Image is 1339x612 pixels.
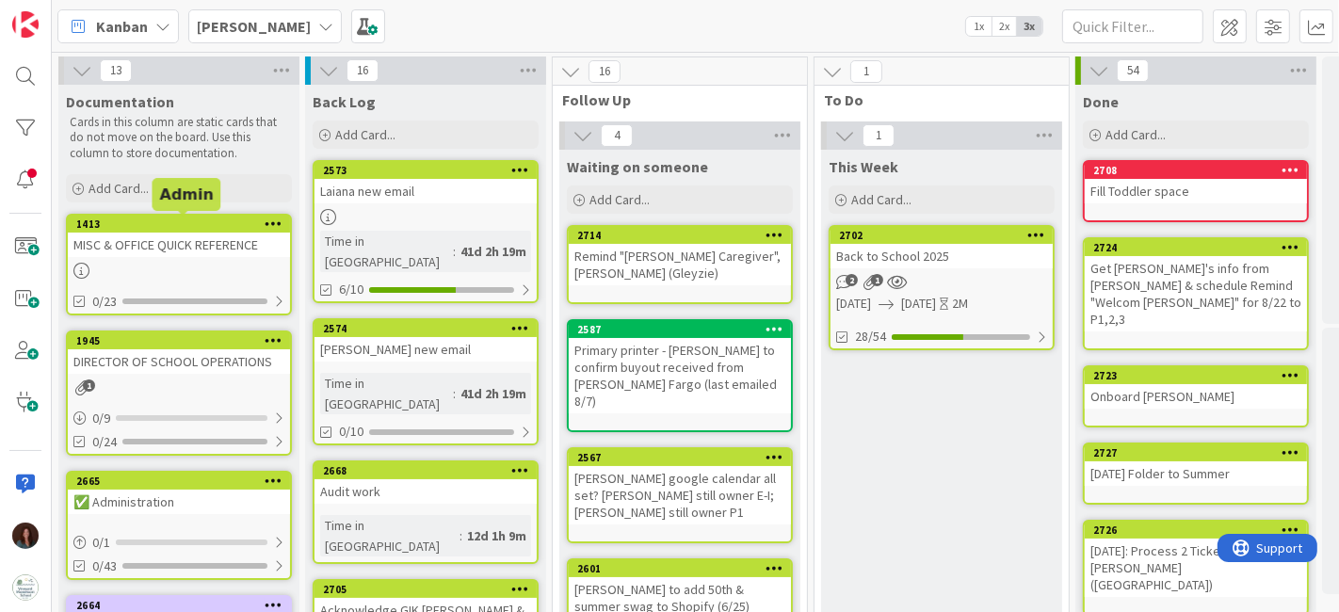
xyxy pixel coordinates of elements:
[829,157,898,176] span: This Week
[567,447,793,543] a: 2567[PERSON_NAME] google calendar all set? [PERSON_NAME] still owner E-I; [PERSON_NAME] still own...
[100,59,132,82] span: 13
[76,475,290,488] div: 2665
[92,409,110,428] span: 0 / 9
[83,379,95,392] span: 1
[323,164,537,177] div: 2573
[871,274,883,286] span: 1
[1117,59,1149,82] span: 54
[12,574,39,601] img: avatar
[1085,162,1307,179] div: 2708
[569,244,791,285] div: Remind "[PERSON_NAME] Caregiver", [PERSON_NAME] (Gleyzie)
[1085,367,1307,409] div: 2723Onboard [PERSON_NAME]
[453,241,456,262] span: :
[831,227,1053,244] div: 2702
[68,332,290,374] div: 1945DIRECTOR OF SCHOOL OPERATIONS
[589,191,650,208] span: Add Card...
[569,449,791,524] div: 2567[PERSON_NAME] google calendar all set? [PERSON_NAME] still owner E-I; [PERSON_NAME] still own...
[851,191,911,208] span: Add Card...
[76,599,290,612] div: 2664
[40,3,86,25] span: Support
[567,157,708,176] span: Waiting on someone
[567,319,793,432] a: 2587Primary printer - [PERSON_NAME] to confirm buyout received from [PERSON_NAME] Fargo (last ema...
[577,451,791,464] div: 2567
[569,227,791,285] div: 2714Remind "[PERSON_NAME] Caregiver", [PERSON_NAME] (Gleyzie)
[315,337,537,362] div: [PERSON_NAME] new email
[601,124,633,147] span: 4
[577,562,791,575] div: 2601
[70,115,288,161] p: Cards in this column are static cards that do not move on the board. Use this column to store doc...
[1085,444,1307,461] div: 2727
[831,244,1053,268] div: Back to School 2025
[320,231,453,272] div: Time in [GEOGRAPHIC_DATA]
[68,233,290,257] div: MISC & OFFICE QUICK REFERENCE
[569,321,791,338] div: 2587
[313,160,539,303] a: 2573Laiana new emailTime in [GEOGRAPHIC_DATA]:41d 2h 19m6/10
[1093,523,1307,537] div: 2726
[863,124,895,147] span: 1
[453,383,456,404] span: :
[96,15,148,38] span: Kanban
[1085,179,1307,203] div: Fill Toddler space
[577,229,791,242] div: 2714
[1093,446,1307,459] div: 2727
[569,321,791,413] div: 2587Primary printer - [PERSON_NAME] to confirm buyout received from [PERSON_NAME] Fargo (last ema...
[562,90,783,109] span: Follow Up
[315,462,537,479] div: 2668
[89,180,149,197] span: Add Card...
[68,216,290,233] div: 1413
[92,292,117,312] span: 0/23
[315,479,537,504] div: Audit work
[567,225,793,304] a: 2714Remind "[PERSON_NAME] Caregiver", [PERSON_NAME] (Gleyzie)
[1083,160,1309,222] a: 2708Fill Toddler space
[347,59,379,82] span: 16
[1085,522,1307,597] div: 2726[DATE]: Process 2 Tickets [PERSON_NAME] ([GEOGRAPHIC_DATA])
[1083,365,1309,427] a: 2723Onboard [PERSON_NAME]
[339,280,363,299] span: 6/10
[76,334,290,347] div: 1945
[901,294,936,314] span: [DATE]
[824,90,1045,109] span: To Do
[68,407,290,430] div: 0/9
[1085,444,1307,486] div: 2727[DATE] Folder to Summer
[966,17,992,36] span: 1x
[589,60,621,83] span: 16
[569,466,791,524] div: [PERSON_NAME] google calendar all set? [PERSON_NAME] still owner E-I; [PERSON_NAME] still owner P1
[315,162,537,179] div: 2573
[1085,522,1307,539] div: 2726
[12,523,39,549] img: RF
[569,338,791,413] div: Primary printer - [PERSON_NAME] to confirm buyout received from [PERSON_NAME] Fargo (last emailed...
[1083,443,1309,505] a: 2727[DATE] Folder to Summer
[92,432,117,452] span: 0/24
[335,126,395,143] span: Add Card...
[462,525,531,546] div: 12d 1h 9m
[1085,384,1307,409] div: Onboard [PERSON_NAME]
[92,556,117,576] span: 0/43
[456,241,531,262] div: 41d 2h 19m
[992,17,1017,36] span: 2x
[1017,17,1042,36] span: 3x
[569,449,791,466] div: 2567
[315,320,537,362] div: 2574[PERSON_NAME] new email
[456,383,531,404] div: 41d 2h 19m
[159,185,213,203] h5: Admin
[831,227,1053,268] div: 2702Back to School 2025
[68,473,290,490] div: 2665
[1062,9,1203,43] input: Quick Filter...
[339,422,363,442] span: 0/10
[952,294,968,314] div: 2M
[850,60,882,83] span: 1
[846,274,858,286] span: 2
[313,460,539,564] a: 2668Audit workTime in [GEOGRAPHIC_DATA]:12d 1h 9m
[66,471,292,580] a: 2665✅ Administration0/10/43
[315,162,537,203] div: 2573Laiana new email
[92,533,110,553] span: 0 / 1
[315,581,537,598] div: 2705
[313,318,539,445] a: 2574[PERSON_NAME] new emailTime in [GEOGRAPHIC_DATA]:41d 2h 19m0/10
[1085,239,1307,331] div: 2724Get [PERSON_NAME]'s info from [PERSON_NAME] & schedule Remind "Welcom [PERSON_NAME]" for 8/22...
[1085,539,1307,597] div: [DATE]: Process 2 Tickets [PERSON_NAME] ([GEOGRAPHIC_DATA])
[855,327,886,346] span: 28/54
[68,490,290,514] div: ✅ Administration
[66,92,174,111] span: Documentation
[1085,256,1307,331] div: Get [PERSON_NAME]'s info from [PERSON_NAME] & schedule Remind "Welcom [PERSON_NAME]" for 8/22 to ...
[315,320,537,337] div: 2574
